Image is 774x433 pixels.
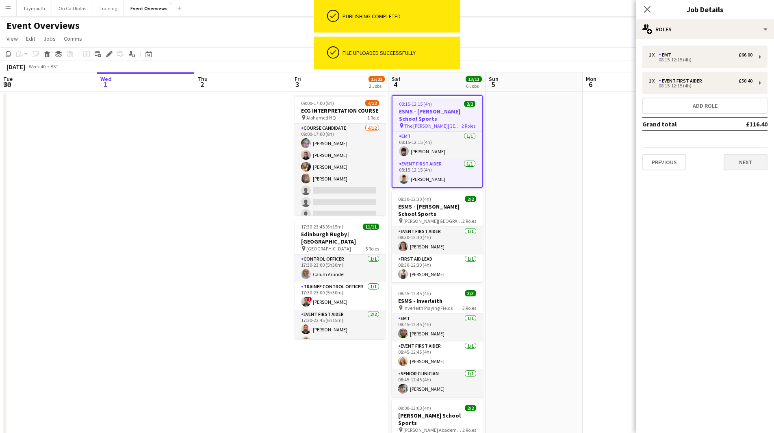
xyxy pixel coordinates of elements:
div: Publishing completed [343,13,457,20]
span: Mon [586,75,596,83]
h3: [PERSON_NAME] School Sports [392,412,483,426]
app-card-role: EMT1/108:45-12:45 (4h)[PERSON_NAME] [392,314,483,342]
button: Previous [642,154,686,170]
app-job-card: 08:15-12:15 (4h)2/2ESMS - [PERSON_NAME] School Sports The [PERSON_NAME][GEOGRAPHIC_DATA]2 RolesEM... [392,95,483,188]
span: 1 [99,80,112,89]
app-card-role: Event First Aider1/108:15-12:15 (4h)[PERSON_NAME] [392,159,482,187]
td: £116.40 [719,117,767,131]
app-card-role: Control Officer1/117:30-23:00 (5h30m)Calum Arundel [295,255,386,282]
span: 08:45-12:45 (4h) [398,290,431,296]
span: 13/13 [466,76,482,82]
span: 30 [2,80,13,89]
span: 11/11 [363,224,379,230]
app-job-card: 09:00-17:00 (8h)4/12ECG INTERPRETATION COURSE Alphamed HQ1 RoleCourse Candidate4/1209:00-17:00 (8... [295,95,386,215]
span: Edit [26,35,35,42]
span: [GEOGRAPHIC_DATA] [306,246,351,252]
span: 1 Role [367,115,379,121]
span: 4/12 [365,100,379,106]
span: 08:30-12:30 (4h) [398,196,431,202]
span: 15/23 [369,76,385,82]
div: £50.40 [739,78,752,84]
span: 3 Roles [462,305,476,311]
span: 2 [196,80,208,89]
span: Sun [489,75,499,83]
div: [DATE] [7,63,25,71]
button: On Call Rotas [52,0,93,16]
span: View [7,35,18,42]
div: BST [50,63,59,70]
h3: ECG INTERPRETATION COURSE [295,107,386,114]
div: Roles [636,20,774,39]
button: Training [93,0,124,16]
h3: ESMS - [PERSON_NAME] School Sports [392,108,482,122]
h3: ESMS - [PERSON_NAME] School Sports [392,203,483,218]
span: 4 [390,80,401,89]
span: Comms [64,35,82,42]
div: 1 x [649,78,659,84]
span: Alphamed HQ [306,115,336,121]
h3: Edinburgh Rugby | [GEOGRAPHIC_DATA] [295,231,386,245]
app-job-card: 08:45-12:45 (4h)3/3ESMS - Inverleith Inverleith Playing Fields3 RolesEMT1/108:45-12:45 (4h)[PERSO... [392,285,483,397]
span: 2/2 [465,196,476,202]
span: Inverleith Playing Fields [403,305,453,311]
app-card-role: Senior Clinician1/108:45-12:45 (4h)[PERSON_NAME] [392,369,483,397]
div: 08:15-12:15 (4h) [649,58,752,62]
span: 2 Roles [462,427,476,433]
span: 2/2 [465,405,476,411]
div: File uploaded successfully [343,49,457,57]
span: Jobs [43,35,56,42]
button: Next [724,154,767,170]
button: Taymouth [17,0,52,16]
button: Event Overviews [124,0,174,16]
span: Wed [100,75,112,83]
app-card-role: Event First Aider2/217:30-23:45 (6h15m)[PERSON_NAME][PERSON_NAME] [295,310,386,349]
a: Comms [61,33,85,44]
a: Edit [23,33,39,44]
span: 3 [293,80,301,89]
h3: Job Details [636,4,774,15]
span: 6 [585,80,596,89]
div: EMT [659,52,674,58]
span: Week 40 [27,63,47,70]
span: Thu [197,75,208,83]
span: 08:15-12:15 (4h) [399,101,432,107]
span: Fri [295,75,301,83]
span: Tue [3,75,13,83]
span: 5 [488,80,499,89]
h1: Event Overviews [7,20,80,32]
button: Add role [642,98,767,114]
app-job-card: 08:30-12:30 (4h)2/2ESMS - [PERSON_NAME] School Sports [PERSON_NAME][GEOGRAPHIC_DATA]2 RolesEvent ... [392,191,483,282]
span: 2/2 [464,101,475,107]
span: ! [307,297,312,302]
div: 2 Jobs [369,83,384,89]
h3: ESMS - Inverleith [392,297,483,305]
span: 2 Roles [462,218,476,224]
span: [PERSON_NAME][GEOGRAPHIC_DATA] [403,218,462,224]
div: 1 x [649,52,659,58]
app-card-role: Trainee Control Officer1/117:30-23:00 (5h30m)![PERSON_NAME] [295,282,386,310]
a: View [3,33,21,44]
td: Grand total [642,117,719,131]
div: 08:15-12:15 (4h) [649,84,752,88]
span: The [PERSON_NAME][GEOGRAPHIC_DATA] [404,123,462,129]
span: [PERSON_NAME] Academy Playing Fields [403,427,462,433]
span: 09:00-13:00 (4h) [398,405,431,411]
app-card-role: Event First Aider1/108:30-12:30 (4h)[PERSON_NAME] [392,227,483,255]
a: Jobs [40,33,59,44]
span: 5 Roles [365,246,379,252]
div: Event First Aider [659,78,705,84]
div: 6 Jobs [466,83,481,89]
span: Sat [392,75,401,83]
app-job-card: 17:30-23:45 (6h15m)11/11Edinburgh Rugby | [GEOGRAPHIC_DATA] [GEOGRAPHIC_DATA]5 RolesControl Offic... [295,219,386,339]
app-card-role: Event First Aider1/108:45-12:45 (4h)[PERSON_NAME] [392,342,483,369]
app-card-role: First Aid Lead1/108:30-12:30 (4h)[PERSON_NAME] [392,255,483,282]
app-card-role: Course Candidate4/1209:00-17:00 (8h)[PERSON_NAME][PERSON_NAME][PERSON_NAME][PERSON_NAME] [295,124,386,281]
div: £66.00 [739,52,752,58]
span: 3/3 [465,290,476,296]
span: 17:30-23:45 (6h15m) [301,224,343,230]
